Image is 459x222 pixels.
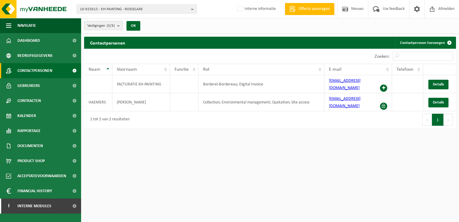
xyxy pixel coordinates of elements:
button: 1 [432,114,444,126]
span: Telefoon [397,67,413,72]
span: Vestigingen [87,21,115,30]
span: Bedrijfsgegevens [17,48,53,63]
td: [PERSON_NAME] [112,93,170,111]
h2: Contactpersonen [84,37,131,48]
td: Collection; Environmental management; Quotation; Site access [199,93,324,111]
td: Borderel-Bordereau; Digital Invoice [199,75,324,93]
span: Kalender [17,108,36,123]
span: Product Shop [17,153,45,168]
div: 1 tot 2 van 2 resultaten [87,114,129,125]
td: HAEMERS [84,93,112,111]
a: [EMAIL_ADDRESS][DOMAIN_NAME] [329,79,360,90]
span: Interne modules [17,199,51,214]
span: Acceptatievoorwaarden [17,168,66,183]
span: E-mail [329,67,342,72]
span: Navigatie [17,18,36,33]
span: Documenten [17,138,43,153]
span: Details [433,100,444,104]
span: Dashboard [17,33,40,48]
span: Contactpersonen [17,63,52,78]
label: Interne informatie [236,5,276,14]
span: Details [433,82,444,86]
span: 10-925615 - KH-PAINTING - ROESELARE [80,5,189,14]
button: Previous [422,114,432,126]
a: [EMAIL_ADDRESS][DOMAIN_NAME] [329,97,360,108]
a: Contactpersoon toevoegen [395,37,455,49]
button: 10-925615 - KH-PAINTING - ROESELARE [77,5,197,14]
a: Details [428,98,448,107]
span: Gebruikers [17,78,40,93]
span: Financial History [17,183,52,199]
span: I [6,199,11,214]
span: Voornaam [117,67,137,72]
span: Functie [175,67,189,72]
span: Contracten [17,93,41,108]
count: (3/3) [107,24,115,28]
a: Details [428,80,448,89]
button: OK [126,21,140,31]
span: Naam [89,67,100,72]
span: Rol [203,67,209,72]
button: Next [444,114,453,126]
button: Vestigingen(3/3) [84,21,123,30]
a: Offerte aanvragen [285,3,334,15]
label: Zoeken: [375,54,390,59]
td: FACTURATIE KH-PAINTING [112,75,170,93]
span: Offerte aanvragen [297,6,331,12]
span: Rapportage [17,123,41,138]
